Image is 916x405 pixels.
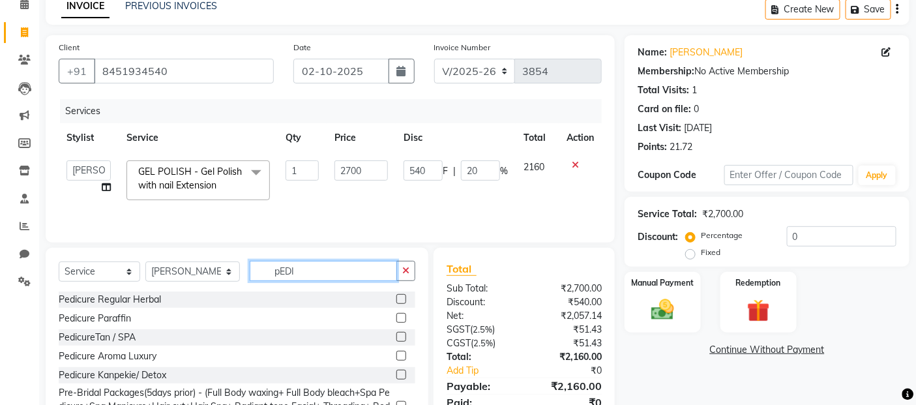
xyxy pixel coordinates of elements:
div: Pedicure Aroma Luxury [59,350,156,363]
span: SGST [447,323,470,335]
th: Service [119,123,278,153]
div: Sub Total: [437,282,524,295]
div: PedicureTan / SPA [59,331,136,344]
div: Total: [437,350,524,364]
label: Invoice Number [434,42,491,53]
a: [PERSON_NAME] [670,46,743,59]
th: Qty [278,123,327,153]
th: Action [559,123,602,153]
div: ( ) [437,323,524,337]
input: Search by Name/Mobile/Email/Code [94,59,274,83]
span: GEL POLISH - Gel Polish with nail Extension [138,166,242,191]
img: _gift.svg [740,297,777,325]
div: 1 [692,83,697,97]
div: No Active Membership [638,65,896,78]
th: Disc [396,123,516,153]
div: Total Visits: [638,83,689,97]
div: ₹51.43 [524,323,612,337]
a: x [216,179,222,191]
div: ₹51.43 [524,337,612,350]
input: Enter Offer / Coupon Code [724,165,853,185]
div: Service Total: [638,207,697,221]
div: ( ) [437,337,524,350]
div: Points: [638,140,667,154]
div: Card on file: [638,102,691,116]
div: Name: [638,46,667,59]
span: CGST [447,337,471,349]
th: Price [327,123,396,153]
div: Payable: [437,378,524,394]
div: Last Visit: [638,121,681,135]
th: Stylist [59,123,119,153]
label: Fixed [701,247,720,258]
div: Pedicure Regular Herbal [59,293,161,307]
div: ₹2,057.14 [524,309,612,323]
span: F [443,164,448,178]
div: Net: [437,309,524,323]
div: Pedicure Kanpekie/ Detox [59,368,166,382]
div: ₹2,700.00 [702,207,743,221]
div: ₹2,700.00 [524,282,612,295]
div: 21.72 [670,140,692,154]
div: Discount: [437,295,524,309]
a: Add Tip [437,364,539,378]
div: 0 [694,102,699,116]
button: +91 [59,59,95,83]
div: ₹2,160.00 [524,378,612,394]
div: Membership: [638,65,694,78]
span: % [500,164,508,178]
a: Continue Without Payment [627,343,907,357]
div: [DATE] [684,121,712,135]
div: ₹0 [539,364,612,378]
label: Manual Payment [632,277,694,289]
span: 2.5% [473,324,492,335]
label: Percentage [701,230,743,241]
span: 2160 [524,161,544,173]
span: | [453,164,456,178]
img: _cash.svg [644,297,681,323]
div: ₹2,160.00 [524,350,612,364]
span: Total [447,262,477,276]
button: Apply [859,166,896,185]
div: Services [60,99,612,123]
th: Total [516,123,559,153]
div: ₹540.00 [524,295,612,309]
span: 2.5% [473,338,493,348]
label: Redemption [736,277,781,289]
div: Pedicure Paraffin [59,312,131,325]
input: Search or Scan [250,261,398,281]
div: Coupon Code [638,168,724,182]
label: Client [59,42,80,53]
div: Discount: [638,230,678,244]
label: Date [293,42,311,53]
